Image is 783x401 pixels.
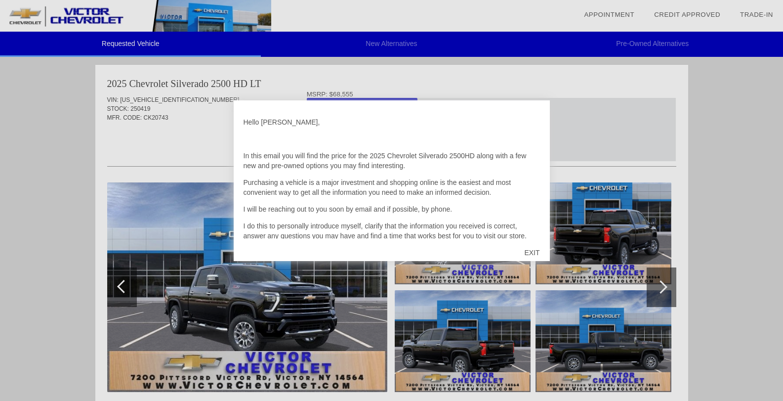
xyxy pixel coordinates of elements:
p: In this email you will find the price for the 2025 Chevrolet Silverado 2500HD along with a few ne... [244,151,540,171]
p: Hello [PERSON_NAME], [244,117,540,127]
a: Credit Approved [654,11,720,18]
p: I will be reaching out to you soon by email and if possible, by phone. [244,204,540,214]
a: Trade-In [740,11,773,18]
div: EXIT [514,238,549,267]
a: Appointment [584,11,634,18]
p: I do this to personally introduce myself, clarify that the information you received is correct, a... [244,221,540,241]
p: Purchasing a vehicle is a major investment and shopping online is the easiest and most convenient... [244,178,540,197]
